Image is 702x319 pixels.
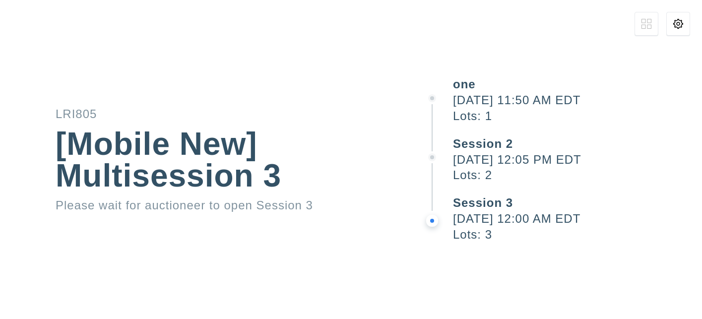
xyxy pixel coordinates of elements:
div: Session 3 [453,197,702,209]
div: Lots: 3 [453,229,702,241]
div: [Mobile New] Multisession 3 [56,128,366,191]
div: Session 2 [453,138,702,150]
div: Lots: 1 [453,110,702,122]
div: [DATE] 12:00 AM EDT [453,213,702,225]
div: Lots: 2 [453,169,702,181]
div: [DATE] 11:50 AM EDT [453,94,702,106]
div: one [453,78,702,90]
div: Please wait for auctioneer to open Session 3 [56,199,366,211]
div: LRI805 [56,108,366,120]
div: [DATE] 12:05 PM EDT [453,154,702,166]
